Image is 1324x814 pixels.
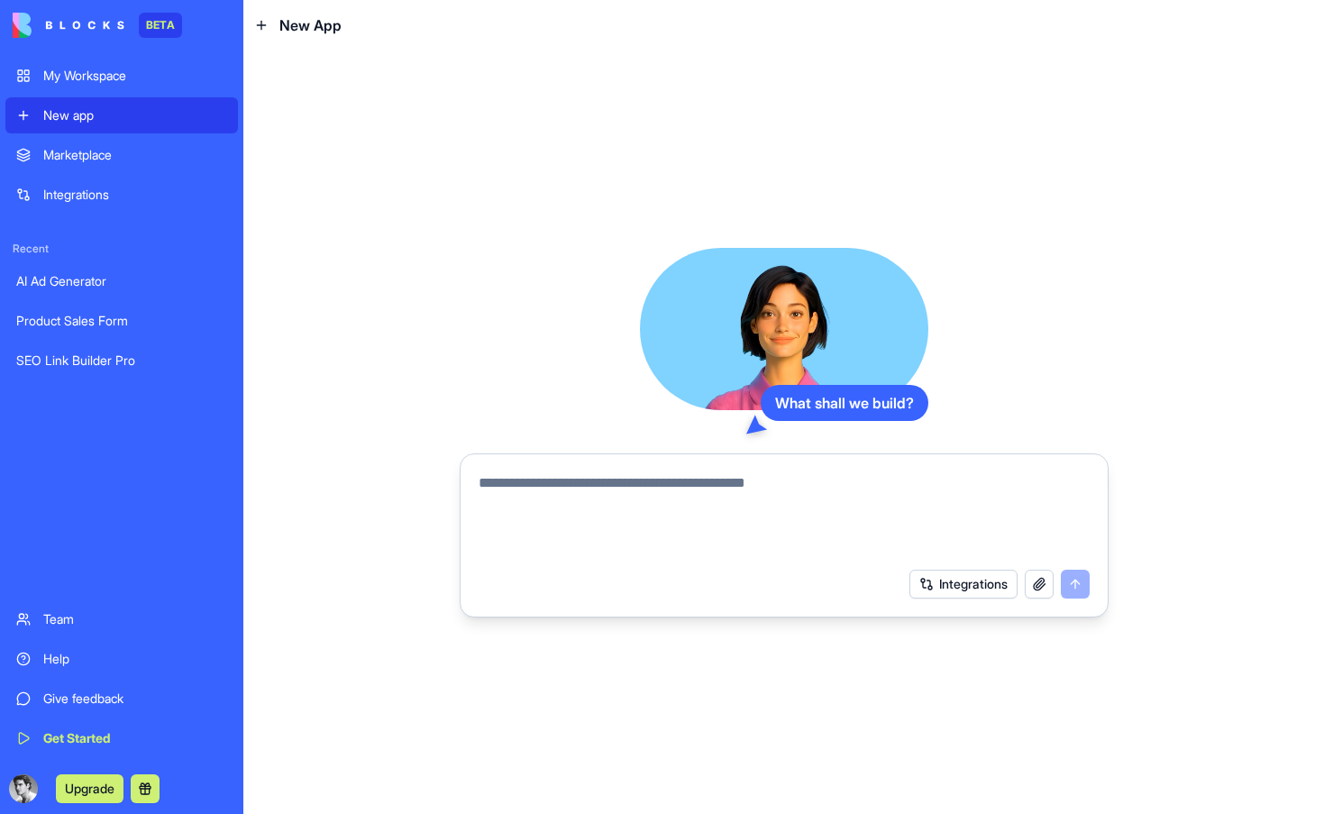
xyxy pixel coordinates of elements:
[16,272,227,290] div: AI Ad Generator
[279,14,342,36] span: New App
[43,690,227,708] div: Give feedback
[5,720,238,756] a: Get Started
[139,13,182,38] div: BETA
[13,13,124,38] img: logo
[5,263,238,299] a: AI Ad Generator
[56,779,123,797] a: Upgrade
[5,303,238,339] a: Product Sales Form
[5,177,238,213] a: Integrations
[56,774,123,803] button: Upgrade
[9,774,38,803] img: ACg8ocKT_6FDQWOwkBrimU9-k1H66kYNBt9q5NNtBsU-d4o92lCLqRQo=s96-c
[5,641,238,677] a: Help
[5,681,238,717] a: Give feedback
[43,610,227,628] div: Team
[761,385,928,421] div: What shall we build?
[5,242,238,256] span: Recent
[5,343,238,379] a: SEO Link Builder Pro
[43,650,227,668] div: Help
[5,137,238,173] a: Marketplace
[5,601,238,637] a: Team
[5,58,238,94] a: My Workspace
[16,352,227,370] div: SEO Link Builder Pro
[909,570,1018,599] button: Integrations
[43,106,227,124] div: New app
[13,13,182,38] a: BETA
[16,312,227,330] div: Product Sales Form
[43,186,227,204] div: Integrations
[43,67,227,85] div: My Workspace
[43,729,227,747] div: Get Started
[43,146,227,164] div: Marketplace
[5,97,238,133] a: New app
